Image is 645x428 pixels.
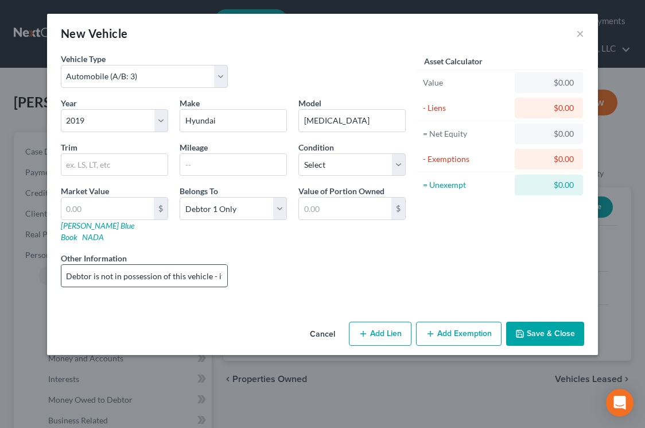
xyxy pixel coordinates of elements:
[524,128,574,140] div: $0.00
[298,185,384,197] label: Value of Portion Owned
[61,141,77,153] label: Trim
[154,198,168,219] div: $
[524,77,574,88] div: $0.00
[298,97,321,109] label: Model
[606,389,634,417] div: Open Intercom Messenger
[424,55,483,67] label: Asset Calculator
[524,153,574,165] div: $0.00
[61,221,134,242] a: [PERSON_NAME] Blue Book
[416,322,502,346] button: Add Exemption
[61,25,127,41] div: New Vehicle
[61,265,227,287] input: (optional)
[299,110,405,132] input: ex. Altima
[180,110,286,132] input: ex. Nissan
[61,53,106,65] label: Vehicle Type
[61,97,77,109] label: Year
[301,323,344,346] button: Cancel
[61,154,168,176] input: ex. LS, LT, etc
[61,185,109,197] label: Market Value
[299,198,391,219] input: 0.00
[82,232,104,242] a: NADA
[349,322,411,346] button: Add Lien
[423,128,510,140] div: = Net Equity
[61,252,127,264] label: Other Information
[391,198,405,219] div: $
[506,322,584,346] button: Save & Close
[61,198,154,219] input: 0.00
[576,26,584,40] button: ×
[423,179,510,191] div: = Unexempt
[423,102,510,114] div: - Liens
[180,186,218,196] span: Belongs To
[524,102,574,114] div: $0.00
[180,154,286,176] input: --
[298,141,334,153] label: Condition
[423,77,510,88] div: Value
[524,179,574,191] div: $0.00
[423,153,510,165] div: - Exemptions
[180,141,208,153] label: Mileage
[180,98,200,108] span: Make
